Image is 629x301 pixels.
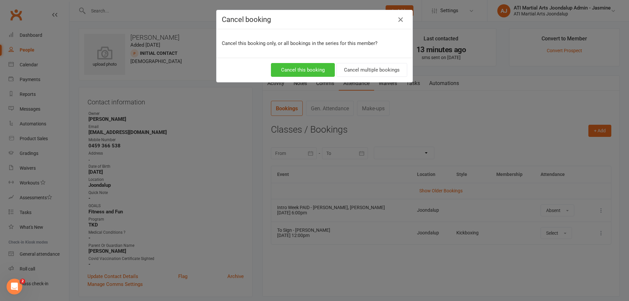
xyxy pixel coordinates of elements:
[222,15,407,24] h4: Cancel booking
[20,279,25,284] span: 2
[271,63,335,77] button: Cancel this booking
[7,279,22,294] iframe: Intercom live chat
[222,39,407,47] p: Cancel this booking only, or all bookings in the series for this member?
[336,63,407,77] button: Cancel multiple bookings
[395,14,406,25] button: Close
